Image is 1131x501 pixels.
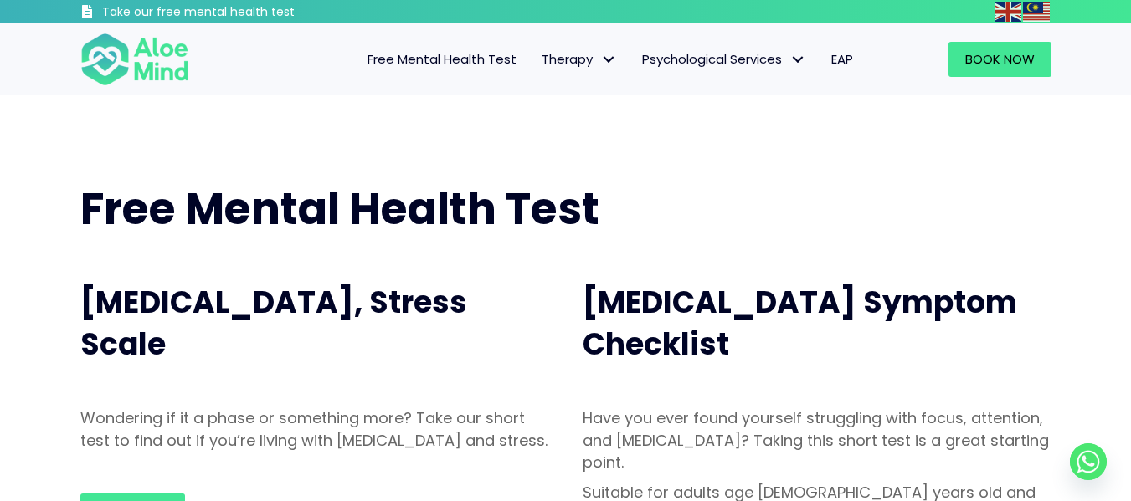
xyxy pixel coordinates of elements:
[211,42,866,77] nav: Menu
[80,4,384,23] a: Take our free mental health test
[642,50,806,68] span: Psychological Services
[355,42,529,77] a: Free Mental Health Test
[597,48,621,72] span: Therapy: submenu
[542,50,617,68] span: Therapy
[1070,443,1107,480] a: Whatsapp
[80,32,189,87] img: Aloe mind Logo
[630,42,819,77] a: Psychological ServicesPsychological Services: submenu
[80,178,599,239] span: Free Mental Health Test
[831,50,853,68] span: EAP
[583,281,1017,366] span: [MEDICAL_DATA] Symptom Checklist
[1023,2,1051,21] a: Malay
[965,50,1035,68] span: Book Now
[995,2,1023,21] a: English
[80,281,467,366] span: [MEDICAL_DATA], Stress Scale
[102,4,384,21] h3: Take our free mental health test
[529,42,630,77] a: TherapyTherapy: submenu
[1023,2,1050,22] img: ms
[368,50,517,68] span: Free Mental Health Test
[819,42,866,77] a: EAP
[786,48,810,72] span: Psychological Services: submenu
[948,42,1051,77] a: Book Now
[80,407,549,451] p: Wondering if it a phase or something more? Take our short test to find out if you’re living with ...
[995,2,1021,22] img: en
[583,407,1051,473] p: Have you ever found yourself struggling with focus, attention, and [MEDICAL_DATA]? Taking this sh...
